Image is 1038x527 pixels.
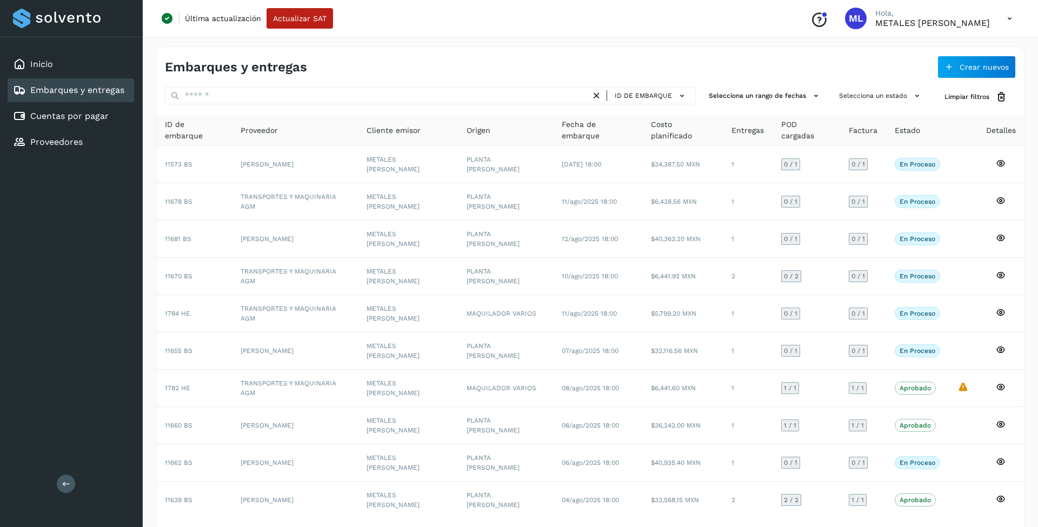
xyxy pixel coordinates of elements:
[562,310,617,317] span: 11/ago/2025 18:00
[458,183,553,221] td: PLANTA [PERSON_NAME]
[642,444,723,482] td: $40,935.40 MXN
[900,235,935,243] p: En proceso
[851,161,865,168] span: 0 / 1
[900,161,935,168] p: En proceso
[562,459,619,466] span: 06/ago/2025 18:00
[241,125,278,136] span: Proveedor
[642,295,723,332] td: $5,799.20 MXN
[232,146,358,183] td: [PERSON_NAME]
[458,482,553,518] td: PLANTA [PERSON_NAME]
[232,183,358,221] td: TRANSPORTES Y MAQUINARIA AGM
[851,273,865,279] span: 0 / 1
[723,146,773,183] td: 1
[895,125,920,136] span: Estado
[562,235,618,243] span: 12/ago/2025 18:00
[784,459,797,466] span: 0 / 1
[784,236,797,242] span: 0 / 1
[784,348,797,354] span: 0 / 1
[30,85,124,95] a: Embarques y entregas
[642,332,723,370] td: $32,116.56 MXN
[232,258,358,295] td: TRANSPORTES Y MAQUINARIA AGM
[232,370,358,407] td: TRANSPORTES Y MAQUINARIA AGM
[562,496,619,504] span: 04/ago/2025 18:00
[232,407,358,444] td: [PERSON_NAME]
[611,88,691,104] button: ID de embarque
[851,497,864,503] span: 1 / 1
[723,258,773,295] td: 2
[642,407,723,444] td: $36,242.00 MXN
[784,161,797,168] span: 0 / 1
[900,459,935,466] p: En proceso
[784,422,796,429] span: 1 / 1
[900,496,931,504] p: Aprobado
[651,119,714,142] span: Costo planificado
[723,221,773,258] td: 1
[458,407,553,444] td: PLANTA [PERSON_NAME]
[8,104,134,128] div: Cuentas por pagar
[642,482,723,518] td: $33,568.15 MXN
[986,125,1016,136] span: Detalles
[165,459,192,466] span: 11662 BS
[358,221,458,258] td: METALES [PERSON_NAME]
[704,87,826,105] button: Selecciona un rango de fechas
[8,130,134,154] div: Proveedores
[232,482,358,518] td: [PERSON_NAME]
[358,407,458,444] td: METALES [PERSON_NAME]
[851,422,864,429] span: 1 / 1
[642,146,723,183] td: $34,387.50 MXN
[900,422,931,429] p: Aprobado
[615,91,672,101] span: ID de embarque
[835,87,927,105] button: Selecciona un estado
[30,59,53,69] a: Inicio
[467,125,490,136] span: Origen
[165,422,192,429] span: 11660 BS
[944,92,989,102] span: Limpiar filtros
[458,258,553,295] td: PLANTA [PERSON_NAME]
[232,295,358,332] td: TRANSPORTES Y MAQUINARIA AGM
[562,347,618,355] span: 07/ago/2025 18:00
[723,183,773,221] td: 1
[851,236,865,242] span: 0 / 1
[937,56,1016,78] button: Crear nuevos
[562,119,634,142] span: Fecha de embarque
[165,198,192,205] span: 11678 BS
[273,15,327,22] span: Actualizar SAT
[851,310,865,317] span: 0 / 1
[851,385,864,391] span: 1 / 1
[458,332,553,370] td: PLANTA [PERSON_NAME]
[165,235,191,243] span: 11681 BS
[875,9,990,18] p: Hola,
[723,332,773,370] td: 1
[642,370,723,407] td: $6,441.60 MXN
[358,332,458,370] td: METALES [PERSON_NAME]
[849,125,877,136] span: Factura
[936,87,1016,107] button: Limpiar filtros
[458,146,553,183] td: PLANTA [PERSON_NAME]
[458,295,553,332] td: MAQUILADOR VARIOS
[723,370,773,407] td: 1
[562,422,619,429] span: 06/ago/2025 18:00
[784,273,799,279] span: 0 / 2
[358,258,458,295] td: METALES [PERSON_NAME]
[960,63,1009,71] span: Crear nuevos
[165,384,190,392] span: 1782 HE
[30,137,83,147] a: Proveedores
[875,18,990,28] p: METALES LOZANO
[165,161,192,168] span: 11573 BS
[165,310,190,317] span: 1784 HE
[458,221,553,258] td: PLANTA [PERSON_NAME]
[784,198,797,205] span: 0 / 1
[784,385,796,391] span: 1 / 1
[562,272,618,280] span: 10/ago/2025 18:00
[723,444,773,482] td: 1
[358,444,458,482] td: METALES [PERSON_NAME]
[784,310,797,317] span: 0 / 1
[367,125,421,136] span: Cliente emisor
[30,111,109,121] a: Cuentas por pagar
[781,119,831,142] span: POD cargadas
[851,348,865,354] span: 0 / 1
[642,258,723,295] td: $6,441.92 MXN
[185,14,261,23] p: Última actualización
[232,332,358,370] td: [PERSON_NAME]
[900,272,935,280] p: En proceso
